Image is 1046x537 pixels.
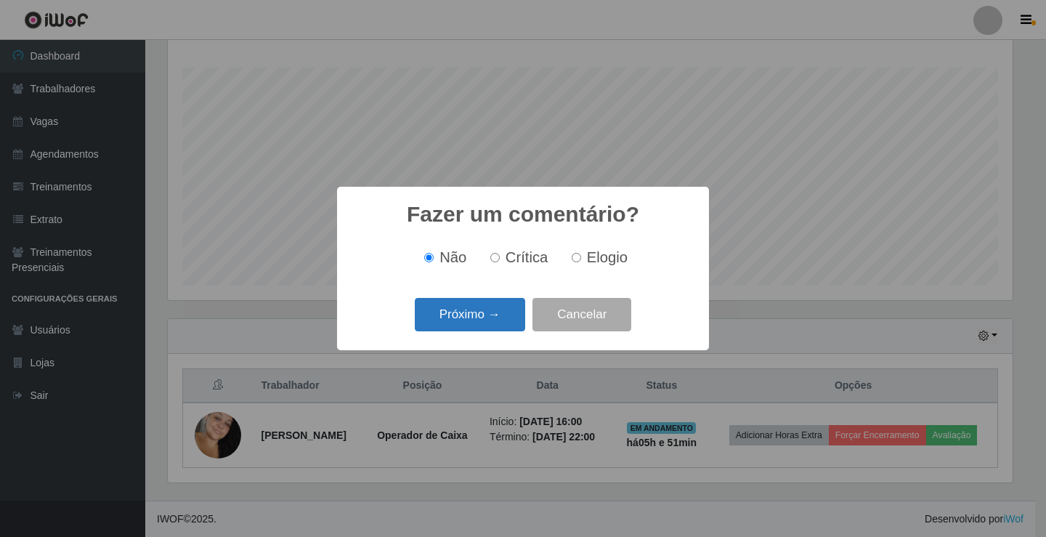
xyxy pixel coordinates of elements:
input: Crítica [490,253,500,262]
span: Elogio [587,249,628,265]
button: Próximo → [415,298,525,332]
span: Crítica [506,249,548,265]
span: Não [439,249,466,265]
button: Cancelar [532,298,631,332]
input: Não [424,253,434,262]
h2: Fazer um comentário? [407,201,639,227]
input: Elogio [572,253,581,262]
